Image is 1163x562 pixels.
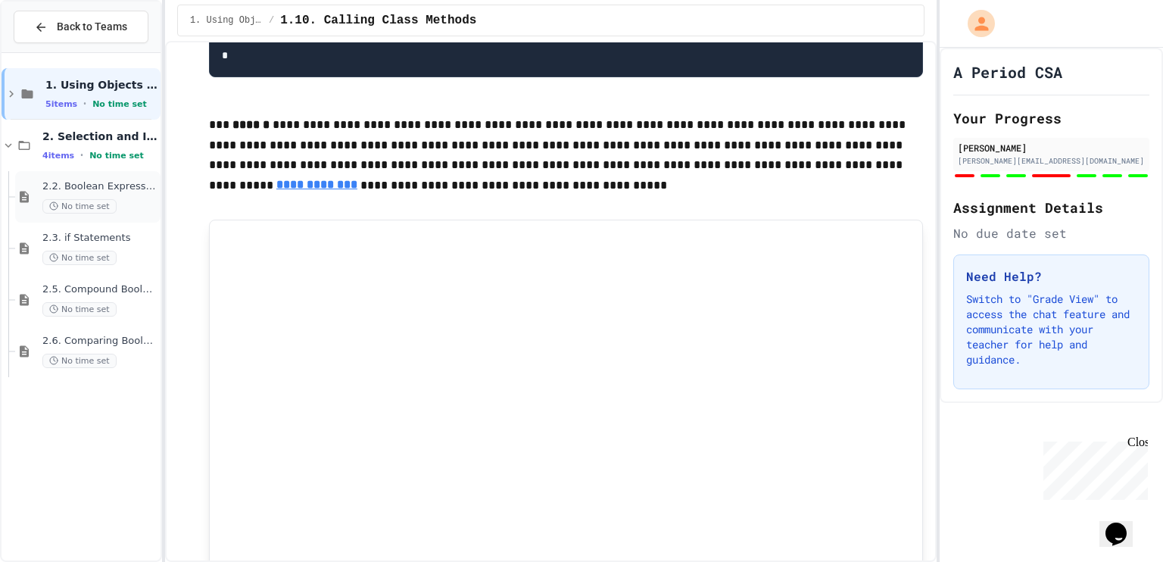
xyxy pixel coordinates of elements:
[80,149,83,161] span: •
[269,14,274,27] span: /
[190,14,263,27] span: 1. Using Objects and Methods
[958,155,1145,167] div: [PERSON_NAME][EMAIL_ADDRESS][DOMAIN_NAME]
[92,99,147,109] span: No time set
[57,19,127,35] span: Back to Teams
[280,11,476,30] span: 1.10. Calling Class Methods
[42,302,117,317] span: No time set
[42,354,117,368] span: No time set
[42,180,157,193] span: 2.2. Boolean Expressions
[45,99,77,109] span: 5 items
[14,11,148,43] button: Back to Teams
[966,267,1136,286] h3: Need Help?
[953,108,1149,129] h2: Your Progress
[966,292,1136,367] p: Switch to "Grade View" to access the chat feature and communicate with your teacher for help and ...
[1099,501,1148,547] iframe: chat widget
[952,6,999,41] div: My Account
[958,141,1145,155] div: [PERSON_NAME]
[1037,436,1148,500] iframe: chat widget
[6,6,104,96] div: Chat with us now!Close
[42,335,157,348] span: 2.6. Comparing Boolean Expressions ([PERSON_NAME] Laws)
[45,78,157,92] span: 1. Using Objects and Methods
[42,232,157,245] span: 2.3. if Statements
[42,283,157,296] span: 2.5. Compound Boolean Expressions
[42,151,74,161] span: 4 items
[42,130,157,143] span: 2. Selection and Iteration
[83,98,86,110] span: •
[42,251,117,265] span: No time set
[953,61,1062,83] h1: A Period CSA
[42,199,117,214] span: No time set
[953,197,1149,218] h2: Assignment Details
[89,151,144,161] span: No time set
[953,224,1149,242] div: No due date set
